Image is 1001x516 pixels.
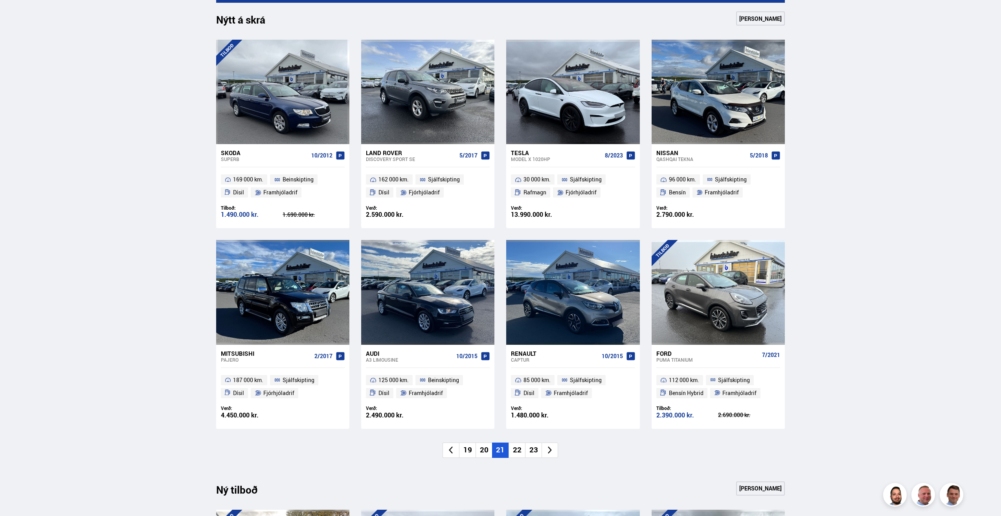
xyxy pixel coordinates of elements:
[221,405,283,411] div: Verð:
[233,175,263,184] span: 169 000 km.
[428,175,460,184] span: Sjálfskipting
[221,205,283,211] div: Tilboð:
[366,156,456,162] div: Discovery Sport SE
[715,175,747,184] span: Sjálfskipting
[216,14,279,30] h1: Nýtt á skrá
[511,412,573,419] div: 1.480.000 kr.
[456,353,478,359] span: 10/2015
[221,156,308,162] div: Superb
[366,149,456,156] div: Land Rover
[718,412,780,418] div: 2.690.000 kr.
[216,345,349,429] a: Mitsubishi PAJERO 2/2017 187 000 km. Sjálfskipting Dísil Fjórhjóladrif Verð: 4.450.000 kr.
[506,345,639,429] a: Renault Captur 10/2015 85 000 km. Sjálfskipting Dísil Framhjóladrif Verð: 1.480.000 kr.
[525,443,542,458] li: 23
[750,152,768,159] span: 5/2018
[361,144,494,228] a: Land Rover Discovery Sport SE 5/2017 162 000 km. Sjálfskipting Dísil Fjórhjóladrif Verð: 2.590.00...
[511,156,601,162] div: Model X 1020HP
[366,350,453,357] div: Audi
[6,3,30,27] button: Opna LiveChat spjallviðmót
[602,353,623,359] span: 10/2015
[366,405,428,411] div: Verð:
[263,388,294,398] span: Fjórhjóladrif
[669,175,696,184] span: 96 000 km.
[263,188,298,197] span: Framhjóladrif
[311,152,332,159] span: 10/2012
[511,205,573,211] div: Verð:
[554,388,588,398] span: Framhjóladrif
[378,375,409,385] span: 125 000 km.
[221,412,283,419] div: 4.450.000 kr.
[656,357,759,362] div: Puma TITANIUM
[605,152,623,159] span: 8/2023
[656,205,718,211] div: Verð:
[361,345,494,429] a: Audi A3 LIMOUSINE 10/2015 125 000 km. Beinskipting Dísil Framhjóladrif Verð: 2.490.000 kr.
[428,375,459,385] span: Beinskipting
[221,357,311,362] div: PAJERO
[366,205,428,211] div: Verð:
[669,375,699,385] span: 112 000 km.
[314,353,332,359] span: 2/2017
[378,188,389,197] span: Dísil
[233,188,244,197] span: Dísil
[705,188,739,197] span: Framhjóladrif
[656,405,718,411] div: Tilboð:
[233,388,244,398] span: Dísil
[409,188,440,197] span: Fjórhjóladrif
[913,484,936,508] img: siFngHWaQ9KaOqBr.png
[523,188,546,197] span: Rafmagn
[718,375,750,385] span: Sjálfskipting
[409,388,443,398] span: Framhjóladrif
[221,350,311,357] div: Mitsubishi
[523,375,551,385] span: 85 000 km.
[656,412,718,419] div: 2.390.000 kr.
[656,149,747,156] div: Nissan
[570,375,602,385] span: Sjálfskipting
[570,175,602,184] span: Sjálfskipting
[511,149,601,156] div: Tesla
[283,375,314,385] span: Sjálfskipting
[736,481,785,496] a: [PERSON_NAME]
[378,388,389,398] span: Dísil
[884,484,908,508] img: nhp88E3Fdnt1Opn2.png
[283,175,314,184] span: Beinskipting
[941,484,964,508] img: FbJEzSuNWCJXmdc-.webp
[459,443,476,458] li: 19
[459,152,478,159] span: 5/2017
[221,211,283,218] div: 1.490.000 kr.
[762,352,780,358] span: 7/2021
[511,350,598,357] div: Renault
[283,212,345,218] div: 1.690.000 kr.
[216,144,349,228] a: Skoda Superb 10/2012 169 000 km. Beinskipting Dísil Framhjóladrif Tilboð: 1.490.000 kr. 1.690.000...
[669,188,686,197] span: Bensín
[656,156,747,162] div: Qashqai TEKNA
[506,144,639,228] a: Tesla Model X 1020HP 8/2023 30 000 km. Sjálfskipting Rafmagn Fjórhjóladrif Verð: 13.990.000 kr.
[476,443,492,458] li: 20
[509,443,525,458] li: 22
[492,443,509,458] li: 21
[378,175,409,184] span: 162 000 km.
[233,375,263,385] span: 187 000 km.
[566,188,597,197] span: Fjórhjóladrif
[652,345,785,429] a: Ford Puma TITANIUM 7/2021 112 000 km. Sjálfskipting Bensín Hybrid Framhjóladrif Tilboð: 2.390.000...
[656,211,718,218] div: 2.790.000 kr.
[511,357,598,362] div: Captur
[736,11,785,26] a: [PERSON_NAME]
[511,405,573,411] div: Verð:
[366,357,453,362] div: A3 LIMOUSINE
[216,484,271,500] div: Ný tilboð
[523,388,534,398] span: Dísil
[722,388,757,398] span: Framhjóladrif
[656,350,759,357] div: Ford
[366,412,428,419] div: 2.490.000 kr.
[652,144,785,228] a: Nissan Qashqai TEKNA 5/2018 96 000 km. Sjálfskipting Bensín Framhjóladrif Verð: 2.790.000 kr.
[523,175,551,184] span: 30 000 km.
[669,388,703,398] span: Bensín Hybrid
[366,211,428,218] div: 2.590.000 kr.
[221,149,308,156] div: Skoda
[511,211,573,218] div: 13.990.000 kr.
